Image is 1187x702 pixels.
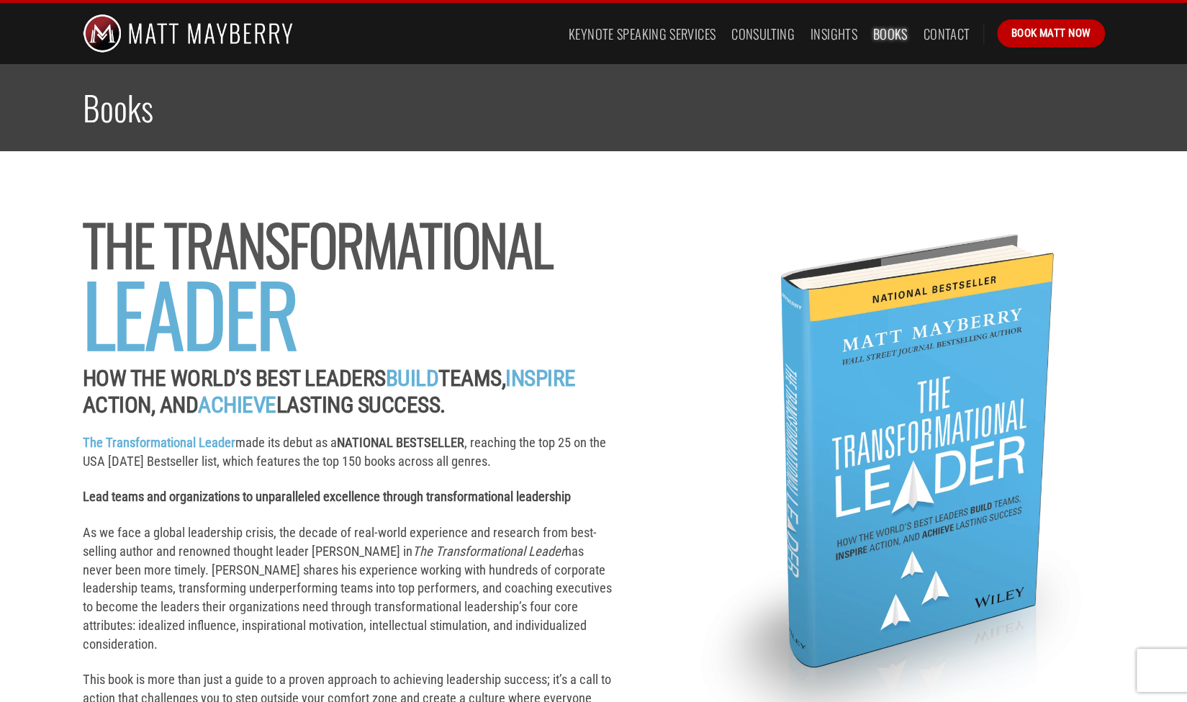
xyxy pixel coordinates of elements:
a: Book Matt Now [997,19,1104,47]
h2: The Transformational [83,216,613,354]
span: Leader [83,251,297,374]
a: Keynote Speaking Services [569,21,716,47]
img: Matt Mayberry [83,3,294,64]
strong: Inspire [505,365,576,392]
p: As we face a global leadership crisis, the decade of real-world experience and research from best... [83,523,613,653]
a: Insights [811,21,857,47]
em: The Transformational Leader [412,544,565,559]
span: Books [83,82,153,132]
a: Contact [924,21,970,47]
span: Lead teams and organizations to unparalleled excellence through transformational leadership [83,489,571,504]
strong: NATIONAL BESTSELLER [337,435,464,450]
span: The Transformational Leader [83,435,235,450]
p: made its debut as a , reaching the top 25 on the USA [DATE] Bestseller list, which features the t... [83,433,613,471]
strong: Achieve [198,392,276,418]
span: Book Matt Now [1011,24,1091,42]
a: Consulting [731,21,795,47]
p: How the World’s Best Leaders Teams, Action, And Lasting Success. [83,365,613,419]
strong: Build [386,365,439,392]
a: Books [873,21,908,47]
